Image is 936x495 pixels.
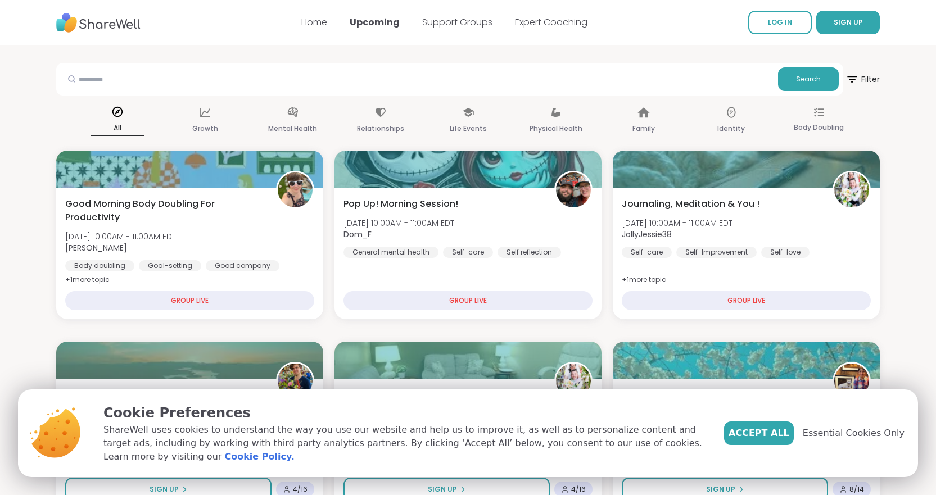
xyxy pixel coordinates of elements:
span: 4 / 16 [293,485,308,494]
p: Family [632,122,655,135]
button: Search [778,67,839,91]
div: Self-Improvement [676,247,757,258]
div: GROUP LIVE [343,291,593,310]
p: Body Doubling [794,121,844,134]
span: Women's Support Haven [343,388,456,402]
p: Growth [192,122,218,135]
button: Filter [845,63,880,96]
div: Self-care [622,247,672,258]
span: [DATE] Morning Body Double Buddies [622,388,791,402]
p: Cookie Preferences [103,403,706,423]
span: Accept All [729,426,789,440]
span: Sign Up [150,484,179,494]
p: Mental Health [268,122,317,135]
img: JollyJessie38 [556,364,591,398]
div: GROUP LIVE [65,291,314,310]
img: Dom_F [556,172,591,207]
img: JollyJessie38 [834,172,869,207]
img: Adrienne_QueenOfTheDawn [278,172,313,207]
span: 8 / 14 [849,485,864,494]
a: Cookie Policy. [224,450,294,464]
a: Support Groups [422,16,492,29]
a: LOG IN [748,11,812,34]
span: Sign Up [706,484,735,494]
p: Life Events [450,122,487,135]
span: [DATE] 10:00AM - 11:00AM EDT [622,217,732,229]
span: Pop Up! Morning Session! [343,197,458,211]
p: Identity [717,122,745,135]
div: General mental health [343,247,438,258]
span: Meditation Practice Circle [65,388,184,402]
span: LOG IN [768,17,792,27]
div: Body doubling [65,260,134,271]
a: Expert Coaching [515,16,587,29]
span: Filter [845,66,880,93]
img: Nicholas [278,364,313,398]
p: All [91,121,144,136]
span: Essential Cookies Only [803,426,905,440]
button: SIGN UP [816,11,880,34]
p: Relationships [357,122,404,135]
img: AmberWolffWizard [834,364,869,398]
div: Self-love [761,247,810,258]
div: GROUP LIVE [622,291,871,310]
span: Journaling, Meditation & You ! [622,197,759,211]
b: [PERSON_NAME] [65,242,127,253]
a: Upcoming [350,16,400,29]
b: JollyJessie38 [622,229,672,240]
p: ShareWell uses cookies to understand the way you use our website and help us to improve it, as we... [103,423,706,464]
img: ShareWell Nav Logo [56,7,141,38]
p: Physical Health [530,122,582,135]
span: Good Morning Body Doubling For Productivity [65,197,264,224]
div: Goal-setting [139,260,201,271]
b: Dom_F [343,229,372,240]
span: [DATE] 10:00AM - 11:00AM EDT [343,217,454,229]
button: Accept All [724,421,794,445]
div: Good company [206,260,279,271]
span: Sign Up [428,484,457,494]
span: 4 / 16 [571,485,586,494]
span: [DATE] 10:00AM - 11:00AM EDT [65,231,176,242]
span: SIGN UP [834,17,863,27]
div: Self-care [443,247,493,258]
div: Self reflection [498,247,561,258]
span: Search [796,74,821,84]
a: Home [301,16,327,29]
